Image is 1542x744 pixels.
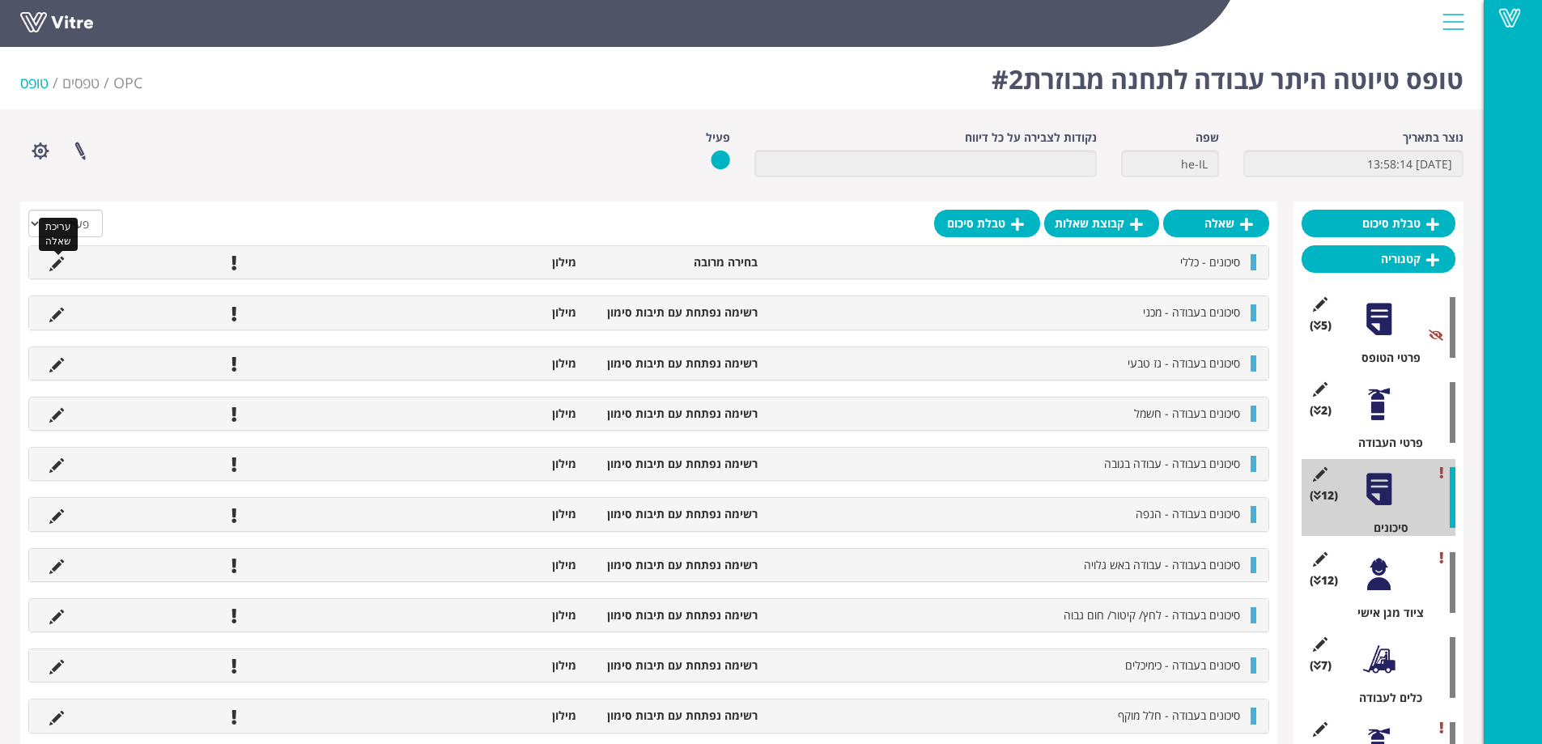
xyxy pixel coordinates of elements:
[1134,406,1240,421] span: סיכונים בעבודה - חשמל
[39,218,78,250] div: עריכת שאלה
[113,73,142,92] span: 272
[934,210,1040,237] a: טבלת סיכום
[403,557,584,573] li: מילון
[1310,487,1338,504] span: (12 )
[62,73,100,92] a: טפסים
[1314,605,1455,621] div: ציוד מגן אישי
[20,73,62,94] li: טופס
[403,506,584,522] li: מילון
[1314,520,1455,536] div: סיכונים
[992,40,1463,109] h1: טופס טיוטה היתר עבודה לתחנה מבוזרת#2
[403,657,584,674] li: מילון
[1314,690,1455,706] div: כלים לעבודה
[584,406,766,422] li: רשימה נפתחת עם תיבות סימון
[1403,130,1463,146] label: נוצר בתאריך
[1084,557,1240,572] span: סיכונים בעבודה - עבודה באש גלויה
[584,557,766,573] li: רשימה נפתחת עם תיבות סימון
[403,254,584,270] li: מילון
[1310,402,1332,419] span: (2 )
[1104,456,1240,471] span: סיכונים בעבודה - עבודה בגובה
[706,130,730,146] label: פעיל
[1136,506,1240,521] span: סיכונים בעבודה - הנפה
[403,304,584,321] li: מילון
[584,456,766,472] li: רשימה נפתחת עם תיבות סימון
[1163,210,1269,237] a: שאלה
[584,657,766,674] li: רשימה נפתחת עם תיבות סימון
[403,607,584,623] li: מילון
[584,708,766,724] li: רשימה נפתחת עם תיבות סימון
[1310,317,1332,334] span: (5 )
[1180,254,1240,270] span: סיכונים - כללי
[403,708,584,724] li: מילון
[1314,350,1455,366] div: פרטי הטופס
[965,130,1097,146] label: נקודות לצבירה על כל דיווח
[403,456,584,472] li: מילון
[1314,435,1455,451] div: פרטי העבודה
[1128,355,1240,371] span: סיכונים בעבודה - גז טבעי
[584,355,766,372] li: רשימה נפתחת עם תיבות סימון
[584,607,766,623] li: רשימה נפתחת עם תיבות סימון
[1196,130,1219,146] label: שפה
[403,355,584,372] li: מילון
[1302,210,1455,237] a: טבלת סיכום
[1118,708,1240,723] span: סיכונים בעבודה - חלל מוקף
[1064,607,1240,623] span: סיכונים בעבודה - לחץ/ קיטור/ חום גבוה
[1044,210,1159,237] a: קבוצת שאלות
[584,304,766,321] li: רשימה נפתחת עם תיבות סימון
[1310,657,1332,674] span: (7 )
[711,150,730,170] img: yes
[403,406,584,422] li: מילון
[1302,245,1455,273] a: קטגוריה
[1143,304,1240,320] span: סיכונים בעבודה - מכני
[584,254,766,270] li: בחירה מרובה
[1310,572,1338,589] span: (12 )
[584,506,766,522] li: רשימה נפתחת עם תיבות סימון
[1125,657,1240,673] span: סיכונים בעבודה - כימיכלים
